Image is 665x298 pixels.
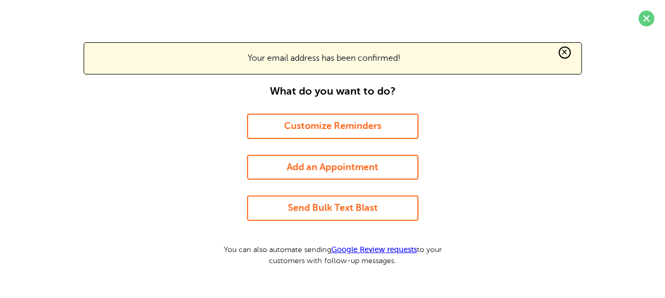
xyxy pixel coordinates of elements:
[214,85,452,98] h1: What do you want to do?
[331,245,417,254] a: Google Review requests
[247,114,418,139] a: Customize Reminders
[214,237,452,266] p: You can also automate sending to your customers with follow-up messages.
[95,53,571,63] p: Your email address has been confirmed!
[247,155,418,180] a: Add an Appointment
[559,46,571,59] span: ×
[247,195,418,221] a: Send Bulk Text Blast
